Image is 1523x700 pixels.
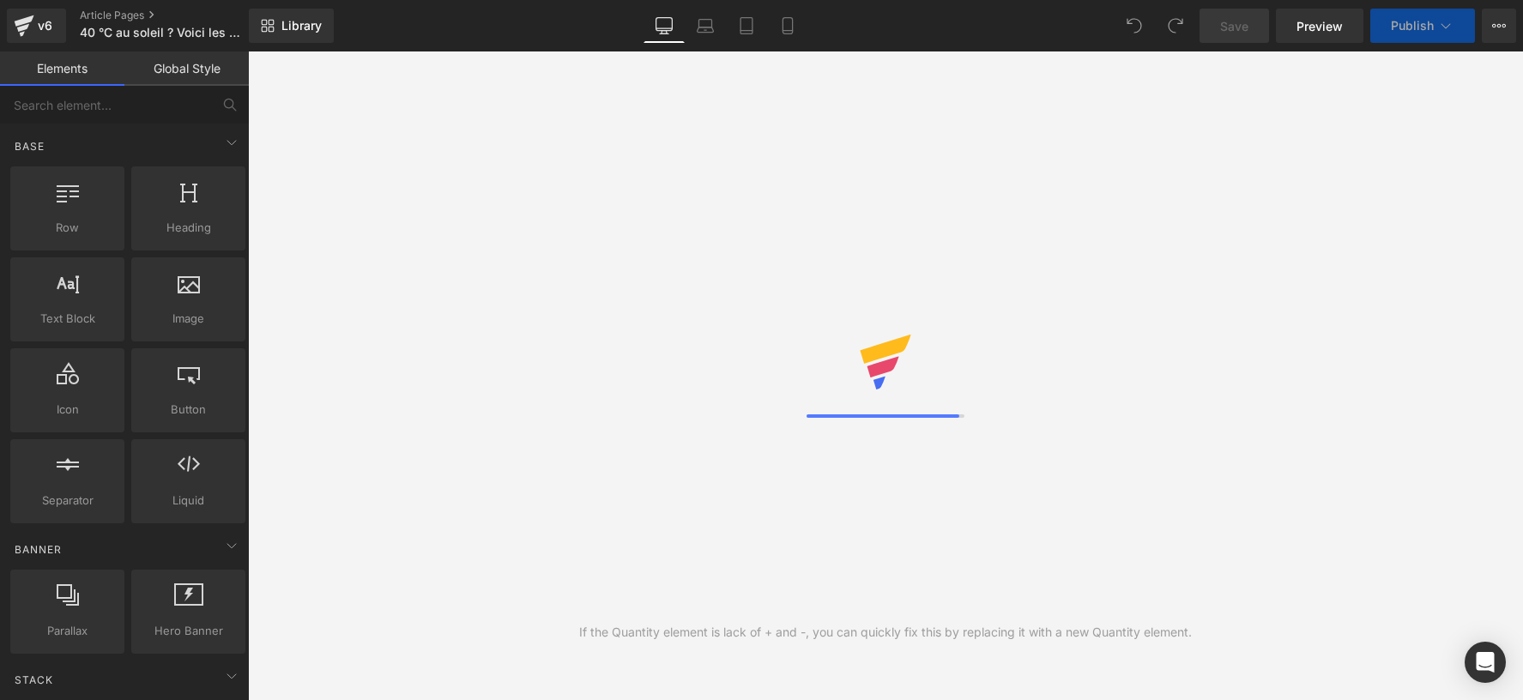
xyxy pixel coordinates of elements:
span: Library [281,18,322,33]
a: v6 [7,9,66,43]
span: Banner [13,541,63,558]
span: Hero Banner [136,622,240,640]
button: More [1482,9,1516,43]
a: Laptop [685,9,726,43]
button: Undo [1117,9,1151,43]
span: Row [15,219,119,237]
span: 40 °C au soleil ? Voici les 3 matériaux de montre qui tiennent le choc en pleine canicule 2025! [80,26,245,39]
span: Liquid [136,492,240,510]
span: Separator [15,492,119,510]
a: Desktop [644,9,685,43]
button: Redo [1158,9,1193,43]
span: Icon [15,401,119,419]
div: v6 [34,15,56,37]
a: Mobile [767,9,808,43]
span: Stack [13,672,55,688]
span: Text Block [15,310,119,328]
a: Tablet [726,9,767,43]
span: Heading [136,219,240,237]
span: Base [13,138,46,154]
span: Preview [1296,17,1343,35]
a: Preview [1276,9,1363,43]
span: Image [136,310,240,328]
span: Publish [1391,19,1434,33]
div: If the Quantity element is lack of + and -, you can quickly fix this by replacing it with a new Q... [579,623,1192,642]
button: Publish [1370,9,1475,43]
div: Open Intercom Messenger [1465,642,1506,683]
a: Global Style [124,51,249,86]
a: Article Pages [80,9,277,22]
span: Parallax [15,622,119,640]
a: New Library [249,9,334,43]
span: Button [136,401,240,419]
span: Save [1220,17,1248,35]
